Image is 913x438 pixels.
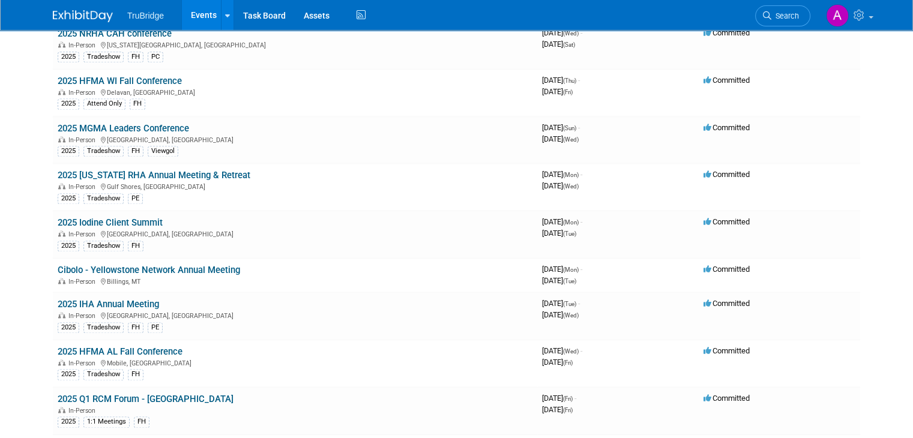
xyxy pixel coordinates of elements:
div: Delavan, [GEOGRAPHIC_DATA] [58,87,532,97]
span: (Mon) [563,172,579,178]
span: [DATE] [542,346,582,355]
a: Cibolo - Yellowstone Network Annual Meeting [58,265,240,275]
a: 2025 NRHA CAH conference [58,28,172,39]
span: Search [771,11,799,20]
span: In-Person [68,41,99,49]
span: - [580,265,582,274]
div: FH [128,369,143,380]
span: (Sat) [563,41,575,48]
a: 2025 HFMA WI Fall Conference [58,76,182,86]
span: [DATE] [542,265,582,274]
img: In-Person Event [58,407,65,413]
img: Ashley Stevens [826,4,849,27]
span: - [574,394,576,403]
div: FH [128,322,143,333]
a: 2025 IHA Annual Meeting [58,299,159,310]
a: 2025 Q1 RCM Forum - [GEOGRAPHIC_DATA] [58,394,234,404]
span: [DATE] [542,123,580,132]
span: Committed [704,346,750,355]
span: Committed [704,299,750,308]
span: Committed [704,76,750,85]
span: In-Person [68,407,99,415]
span: [DATE] [542,405,573,414]
div: Billings, MT [58,276,532,286]
span: (Fri) [563,89,573,95]
div: PC [148,52,163,62]
span: [DATE] [542,229,576,238]
div: Tradeshow [83,146,124,157]
span: [DATE] [542,276,576,285]
div: Mobile, [GEOGRAPHIC_DATA] [58,358,532,367]
div: PE [148,322,163,333]
span: (Mon) [563,219,579,226]
div: 2025 [58,193,79,204]
div: Gulf Shores, [GEOGRAPHIC_DATA] [58,181,532,191]
span: - [578,299,580,308]
a: Search [755,5,810,26]
a: 2025 Iodine Client Summit [58,217,163,228]
span: - [580,28,582,37]
a: 2025 MGMA Leaders Conference [58,123,189,134]
img: In-Person Event [58,183,65,189]
span: (Wed) [563,312,579,319]
img: In-Person Event [58,89,65,95]
div: [US_STATE][GEOGRAPHIC_DATA], [GEOGRAPHIC_DATA] [58,40,532,49]
span: In-Person [68,312,99,320]
img: In-Person Event [58,230,65,236]
div: Tradeshow [83,241,124,251]
div: PE [128,193,143,204]
div: Tradeshow [83,52,124,62]
span: (Fri) [563,359,573,366]
a: 2025 HFMA AL Fall Conference [58,346,182,357]
img: In-Person Event [58,359,65,365]
span: In-Person [68,278,99,286]
a: 2025 [US_STATE] RHA Annual Meeting & Retreat [58,170,250,181]
span: [DATE] [542,310,579,319]
span: TruBridge [127,11,164,20]
img: In-Person Event [58,278,65,284]
div: Tradeshow [83,193,124,204]
img: In-Person Event [58,41,65,47]
span: (Tue) [563,301,576,307]
span: [DATE] [542,40,575,49]
div: 2025 [58,322,79,333]
span: In-Person [68,89,99,97]
span: Committed [704,217,750,226]
div: [GEOGRAPHIC_DATA], [GEOGRAPHIC_DATA] [58,310,532,320]
span: (Wed) [563,348,579,355]
span: In-Person [68,136,99,144]
div: 2025 [58,369,79,380]
span: Committed [704,123,750,132]
span: [DATE] [542,181,579,190]
div: Tradeshow [83,369,124,380]
span: - [578,76,580,85]
span: [DATE] [542,170,582,179]
div: 2025 [58,416,79,427]
div: FH [128,146,143,157]
span: In-Person [68,230,99,238]
span: (Fri) [563,407,573,413]
span: - [578,123,580,132]
span: [DATE] [542,394,576,403]
span: Committed [704,265,750,274]
span: [DATE] [542,76,580,85]
span: Committed [704,394,750,403]
div: Viewgol [148,146,178,157]
span: [DATE] [542,299,580,308]
span: [DATE] [542,28,582,37]
span: (Tue) [563,230,576,237]
span: Committed [704,170,750,179]
span: (Thu) [563,77,576,84]
span: (Fri) [563,395,573,402]
span: - [580,346,582,355]
span: (Wed) [563,30,579,37]
div: FH [134,416,149,427]
span: (Wed) [563,183,579,190]
span: - [580,170,582,179]
div: FH [130,98,145,109]
div: [GEOGRAPHIC_DATA], [GEOGRAPHIC_DATA] [58,229,532,238]
span: - [580,217,582,226]
span: (Sun) [563,125,576,131]
span: [DATE] [542,358,573,367]
span: In-Person [68,359,99,367]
